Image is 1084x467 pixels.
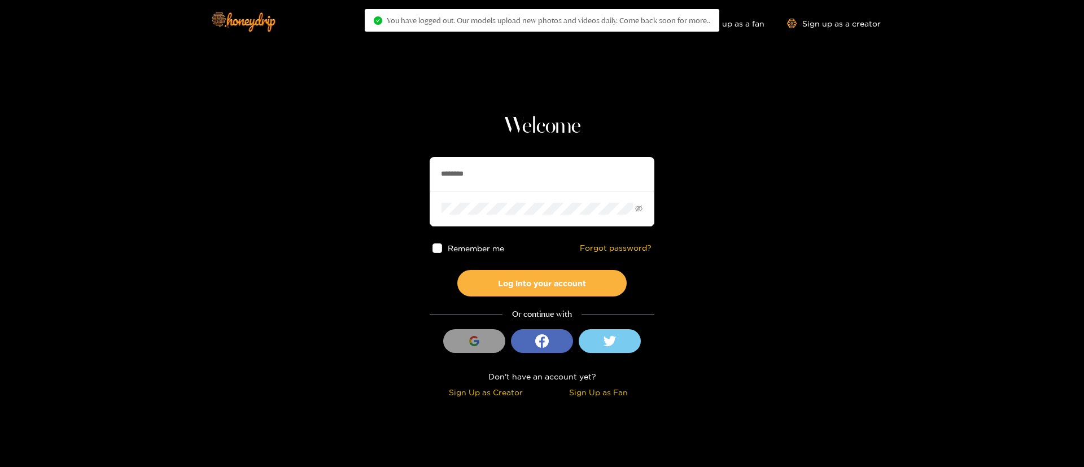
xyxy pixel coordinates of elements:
div: Don't have an account yet? [430,370,654,383]
span: check-circle [374,16,382,25]
h1: Welcome [430,113,654,140]
div: Sign Up as Creator [432,386,539,399]
div: Sign Up as Fan [545,386,652,399]
a: Sign up as a creator [787,19,881,28]
a: Sign up as a fan [687,19,764,28]
button: Log into your account [457,270,627,296]
div: Or continue with [430,308,654,321]
span: You have logged out. Our models upload new photos and videos daily. Come back soon for more.. [387,16,710,25]
a: Forgot password? [580,243,652,253]
span: eye-invisible [635,205,642,212]
span: Remember me [448,244,504,252]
